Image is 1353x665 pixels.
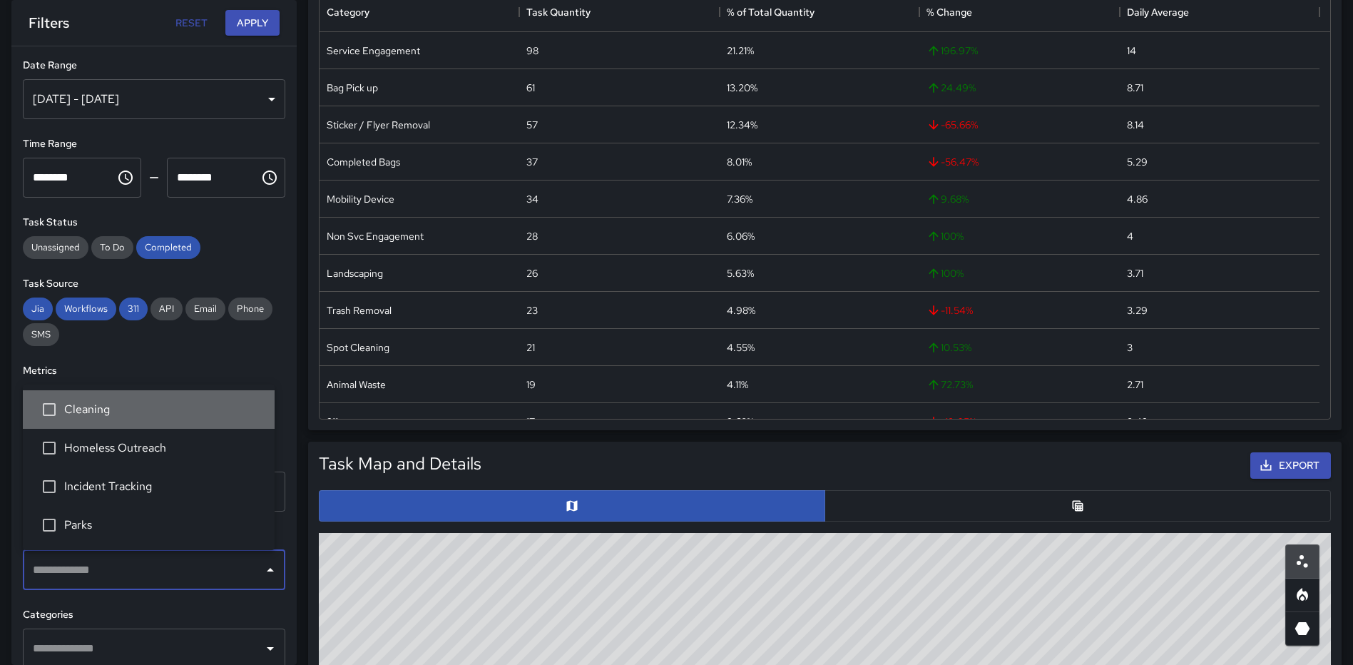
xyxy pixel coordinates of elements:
[727,415,754,429] div: 3.68%
[91,236,133,259] div: To Do
[1127,118,1144,132] div: 8.14
[23,328,59,340] span: SMS
[526,377,536,392] div: 19
[327,340,389,355] div: Spot Cleaning
[327,44,420,58] div: Service Engagement
[926,340,971,355] span: 10.53 %
[526,118,538,132] div: 57
[926,192,969,206] span: 9.68 %
[23,323,59,346] div: SMS
[64,401,263,418] span: Cleaning
[23,79,285,119] div: [DATE] - [DATE]
[727,81,757,95] div: 13.20%
[23,136,285,152] h6: Time Range
[136,241,200,253] span: Completed
[136,236,200,259] div: Completed
[23,298,53,320] div: Jia
[327,81,378,95] div: Bag Pick up
[1285,611,1319,646] button: 3D Heatmap
[1294,620,1311,637] svg: 3D Heatmap
[56,298,116,320] div: Workflows
[926,44,978,58] span: 196.97 %
[526,303,538,318] div: 23
[64,478,263,495] span: Incident Tracking
[327,229,424,243] div: Non Svc Engagement
[526,266,538,280] div: 26
[727,192,752,206] div: 7.36%
[926,415,976,429] span: -19.05 %
[225,10,280,36] button: Apply
[727,155,752,169] div: 8.01%
[926,155,979,169] span: -56.47 %
[327,266,383,280] div: Landscaping
[185,298,225,320] div: Email
[260,560,280,580] button: Close
[526,229,538,243] div: 28
[23,303,53,315] span: Jia
[327,377,386,392] div: Animal Waste
[926,118,978,132] span: -65.66 %
[1071,499,1085,513] svg: Table
[1250,452,1331,479] button: Export
[327,118,430,132] div: Sticker / Flyer Removal
[1127,229,1133,243] div: 4
[1294,553,1311,570] svg: Scatterplot
[526,340,535,355] div: 21
[1127,303,1148,318] div: 3.29
[29,11,69,34] h6: Filters
[926,229,964,243] span: 100 %
[824,490,1331,522] button: Table
[727,303,755,318] div: 4.98%
[327,192,394,206] div: Mobility Device
[1127,44,1136,58] div: 14
[56,303,116,315] span: Workflows
[526,81,535,95] div: 61
[526,44,538,58] div: 98
[565,499,579,513] svg: Map
[64,440,263,457] span: Homeless Outreach
[260,639,280,659] button: Open
[64,517,263,534] span: Parks
[168,10,214,36] button: Reset
[23,236,88,259] div: Unassigned
[727,340,755,355] div: 4.55%
[1127,155,1148,169] div: 5.29
[926,81,976,95] span: 24.49 %
[23,215,285,230] h6: Task Status
[1127,81,1143,95] div: 8.71
[926,377,973,392] span: 72.73 %
[111,163,140,192] button: Choose time, selected time is 12:00 AM
[185,303,225,315] span: Email
[1285,544,1319,579] button: Scatterplot
[1127,377,1143,392] div: 2.71
[727,118,757,132] div: 12.34%
[727,44,754,58] div: 21.21%
[926,303,973,318] span: -11.54 %
[526,155,538,169] div: 37
[526,415,535,429] div: 17
[926,266,964,280] span: 100 %
[119,303,148,315] span: 311
[23,58,285,73] h6: Date Range
[1294,587,1311,604] svg: Heatmap
[1127,415,1148,429] div: 2.43
[1127,266,1143,280] div: 3.71
[1285,578,1319,612] button: Heatmap
[23,241,88,253] span: Unassigned
[150,303,183,315] span: API
[327,415,338,429] div: 311
[327,303,392,318] div: Trash Removal
[119,298,148,320] div: 311
[23,276,285,292] h6: Task Source
[228,298,272,320] div: Phone
[727,229,755,243] div: 6.06%
[319,490,825,522] button: Map
[1127,340,1133,355] div: 3
[228,303,272,315] span: Phone
[255,163,284,192] button: Choose time, selected time is 11:59 PM
[23,607,285,623] h6: Categories
[91,241,133,253] span: To Do
[150,298,183,320] div: API
[23,363,285,379] h6: Metrics
[727,377,748,392] div: 4.11%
